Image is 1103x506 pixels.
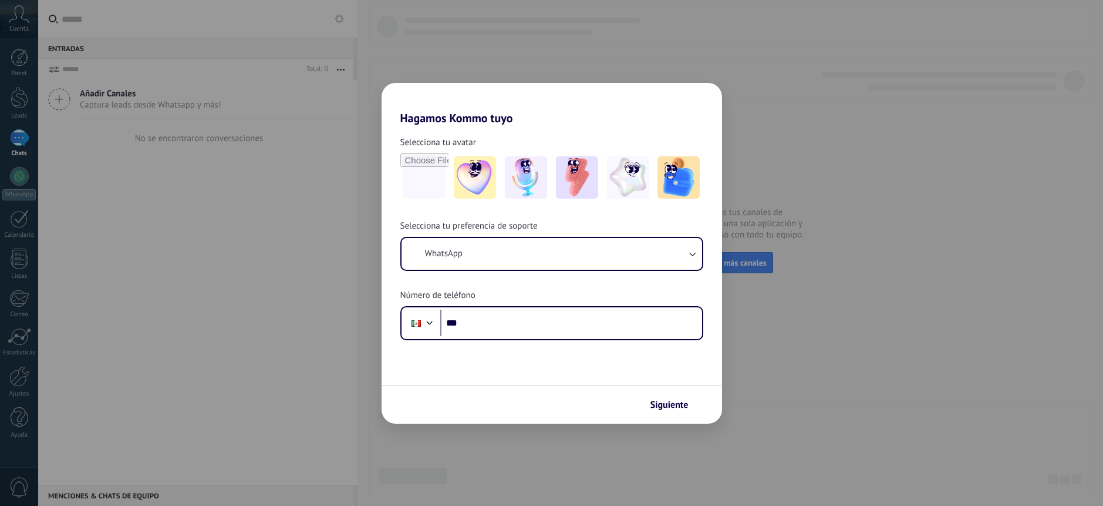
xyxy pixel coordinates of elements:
h2: Hagamos Kommo tuyo [382,83,722,125]
span: WhatsApp [425,248,463,260]
img: -5.jpeg [657,156,700,199]
span: Siguiente [650,401,689,409]
img: -3.jpeg [556,156,598,199]
button: WhatsApp [402,238,702,270]
span: Selecciona tu avatar [400,137,476,149]
span: Selecciona tu preferencia de soporte [400,220,538,232]
img: -4.jpeg [607,156,649,199]
img: -1.jpeg [454,156,496,199]
img: -2.jpeg [505,156,547,199]
button: Siguiente [645,395,704,415]
span: Número de teléfono [400,290,475,301]
div: Mexico: + 52 [405,311,427,336]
